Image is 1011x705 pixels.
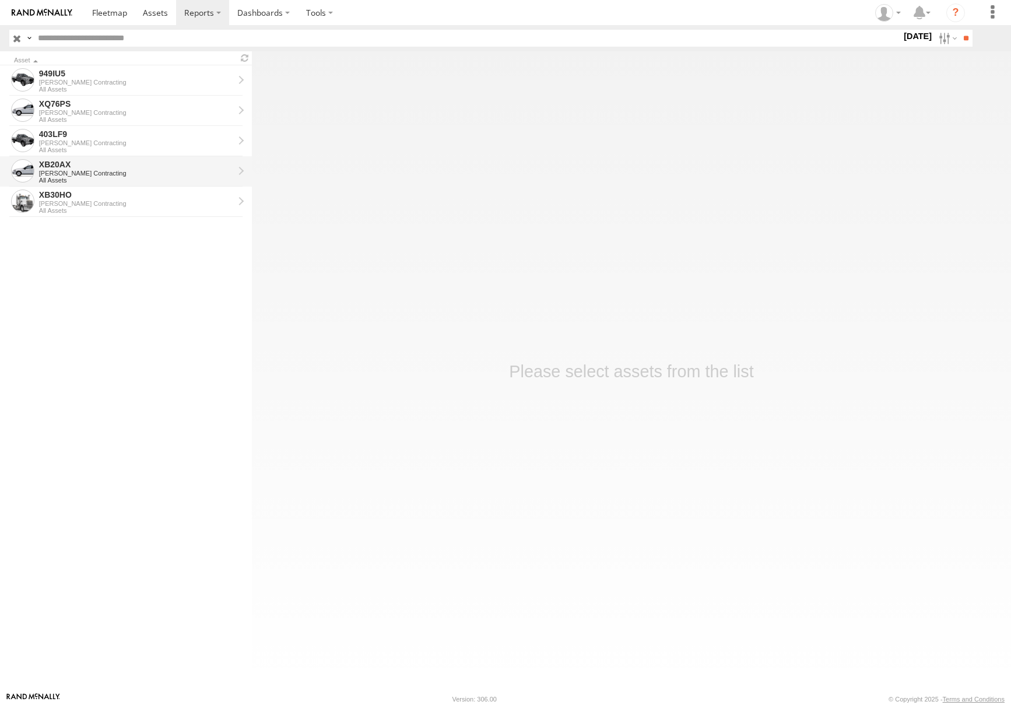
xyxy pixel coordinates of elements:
label: [DATE] [901,30,934,43]
span: Refresh [238,52,252,64]
div: All Assets [39,146,234,153]
a: Visit our Website [6,693,60,705]
a: Terms and Conditions [943,696,1005,703]
div: [PERSON_NAME] Contracting [39,109,234,116]
label: Search Filter Options [934,30,959,47]
div: © Copyright 2025 - [889,696,1005,703]
div: XB20AX - View Asset History [39,159,234,170]
div: All Assets [39,177,234,184]
div: All Assets [39,116,234,123]
div: XQ76PS - View Asset History [39,99,234,109]
div: All Assets [39,86,234,93]
div: Zoe Connor [871,4,905,22]
div: [PERSON_NAME] Contracting [39,170,234,177]
div: All Assets [39,207,234,214]
div: [PERSON_NAME] Contracting [39,200,234,207]
div: [PERSON_NAME] Contracting [39,79,234,86]
i: ? [946,3,965,22]
label: Search Query [24,30,34,47]
div: 403LF9 - View Asset History [39,129,234,139]
div: [PERSON_NAME] Contracting [39,139,234,146]
div: Click to Sort [14,58,233,64]
div: XB30HO - View Asset History [39,190,234,200]
div: Version: 306.00 [452,696,497,703]
img: rand-logo.svg [12,9,72,17]
div: 949IU5 - View Asset History [39,68,234,79]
